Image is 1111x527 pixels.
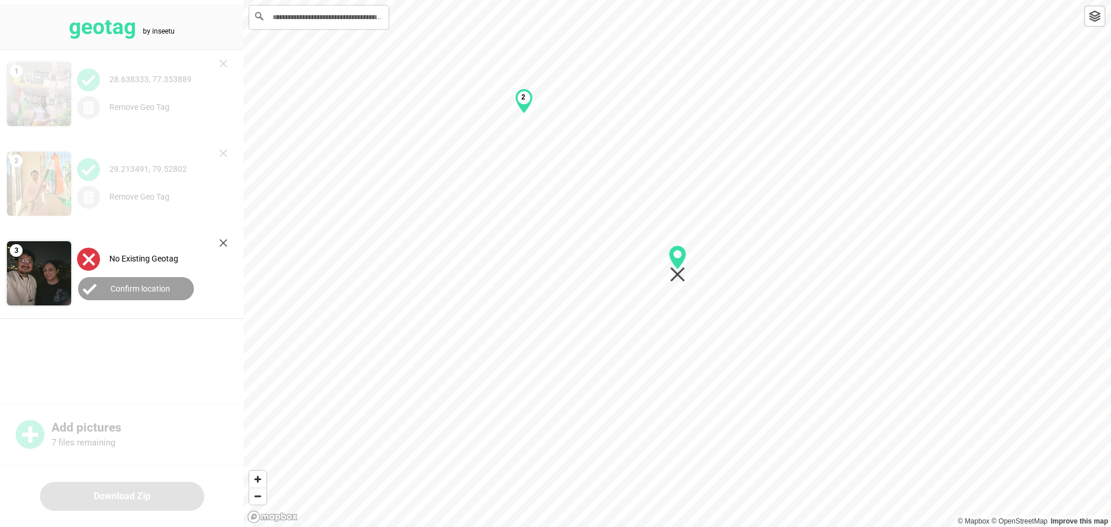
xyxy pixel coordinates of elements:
[249,471,266,488] button: Zoom in
[249,6,388,29] input: Search
[247,510,298,524] a: Mapbox logo
[143,27,175,35] tspan: by inseetu
[669,245,687,282] div: Map marker
[10,244,23,257] span: 3
[1089,10,1101,22] img: toggleLayer
[69,14,136,39] tspan: geotag
[7,241,71,305] img: Z
[991,517,1047,525] a: OpenStreetMap
[1051,517,1108,525] a: Map feedback
[219,239,227,247] img: cross
[111,284,170,293] label: Confirm location
[78,277,194,300] button: Confirm location
[77,248,100,271] img: uploadImagesAlt
[515,89,533,114] div: Map marker
[958,517,989,525] a: Mapbox
[109,254,178,263] label: No Existing Geotag
[249,488,266,504] button: Zoom out
[521,93,525,101] b: 2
